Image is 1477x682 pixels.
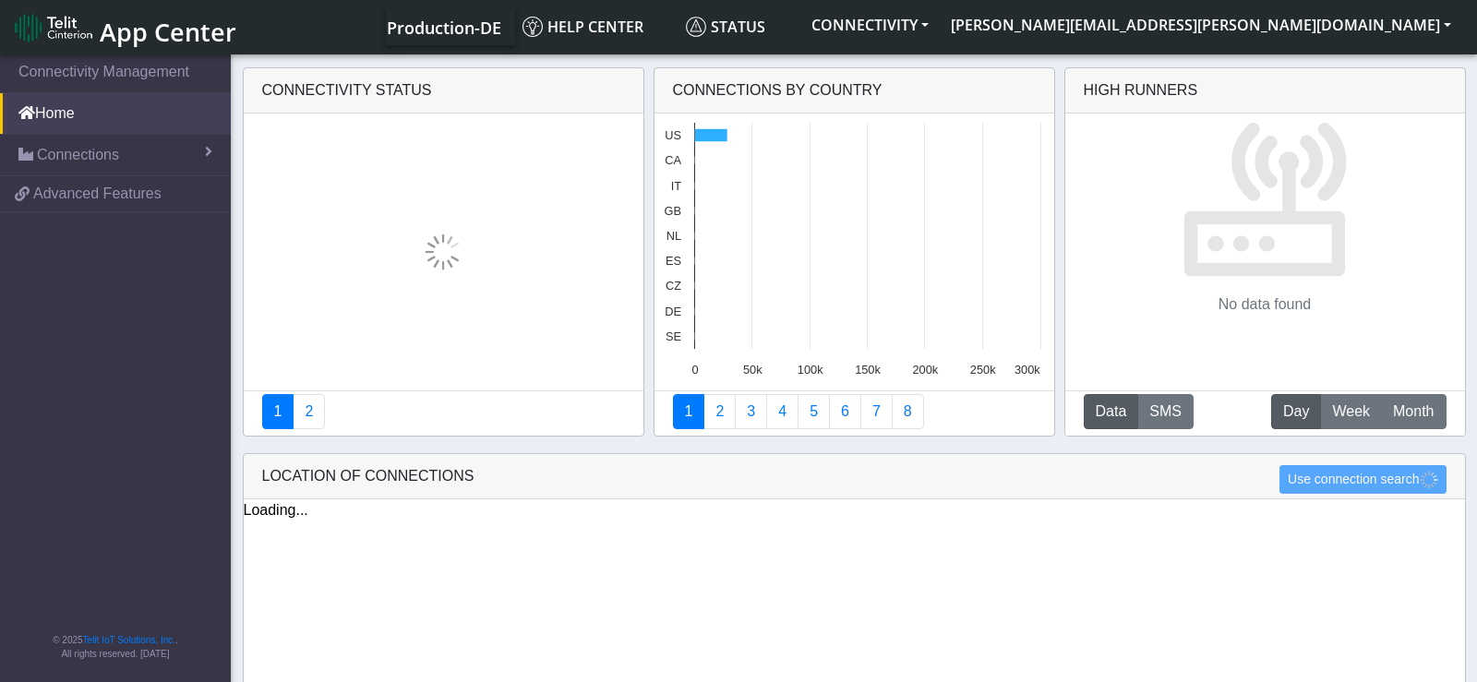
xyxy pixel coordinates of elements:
[664,204,681,218] text: GB
[665,305,681,318] text: DE
[244,68,643,114] div: Connectivity status
[293,394,325,429] a: Deployment status
[670,179,681,193] text: IT
[1279,465,1446,494] button: Use connection search
[686,17,706,37] img: status.svg
[665,279,680,293] text: CZ
[665,329,680,343] text: SE
[703,394,736,429] a: Carrier
[691,363,698,377] text: 0
[673,394,1036,429] nav: Summary paging
[969,363,995,377] text: 250k
[262,394,294,429] a: Connectivity status
[33,183,162,205] span: Advanced Features
[940,8,1462,42] button: [PERSON_NAME][EMAIL_ADDRESS][PERSON_NAME][DOMAIN_NAME]
[654,68,1054,114] div: Connections By Country
[1420,471,1438,489] img: loading
[735,394,767,429] a: Usage per Country
[860,394,893,429] a: Zero Session
[743,363,763,377] text: 50k
[829,394,861,429] a: 14 Days Trend
[1320,394,1382,429] button: Week
[686,17,765,37] span: Status
[83,635,175,645] a: Telit IoT Solutions, Inc.
[1219,293,1312,316] p: No data found
[515,8,678,45] a: Help center
[1332,401,1370,423] span: Week
[1283,401,1309,423] span: Day
[673,394,705,429] a: Connections By Country
[666,229,680,243] text: NL
[522,17,543,37] img: knowledge.svg
[15,7,234,47] a: App Center
[798,394,830,429] a: Usage by Carrier
[1084,394,1139,429] button: Data
[892,394,924,429] a: Not Connected for 30 days
[678,8,800,45] a: Status
[244,499,1465,521] div: Loading...
[1393,401,1434,423] span: Month
[425,233,462,270] img: loading.gif
[1271,394,1321,429] button: Day
[262,394,625,429] nav: Summary paging
[1182,114,1347,279] img: No data found
[100,15,236,49] span: App Center
[522,17,643,37] span: Help center
[912,363,938,377] text: 200k
[1014,363,1039,377] text: 300k
[800,8,940,42] button: CONNECTIVITY
[665,128,681,142] text: US
[665,153,681,167] text: CA
[1381,394,1446,429] button: Month
[244,454,1465,499] div: LOCATION OF CONNECTIONS
[1137,394,1194,429] button: SMS
[855,363,881,377] text: 150k
[15,13,92,42] img: logo-telit-cinterion-gw-new.png
[386,8,500,45] a: Your current platform instance
[766,394,799,429] a: Connections By Carrier
[797,363,823,377] text: 100k
[387,17,501,39] span: Production-DE
[665,254,680,268] text: ES
[1084,79,1198,102] div: High Runners
[37,144,119,166] span: Connections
